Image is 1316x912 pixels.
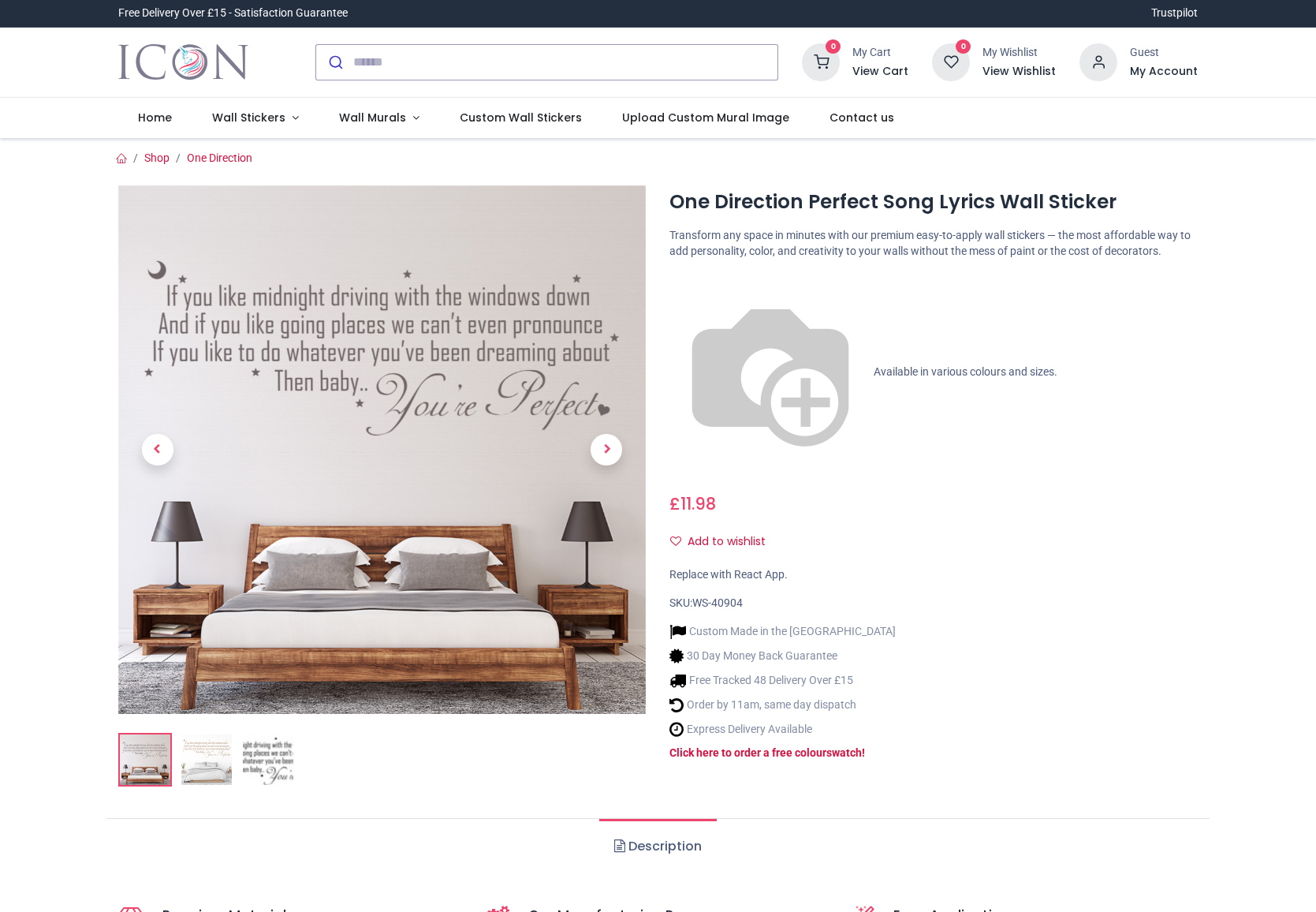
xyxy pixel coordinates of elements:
[669,721,896,738] li: Express Delivery Available
[120,734,170,785] img: One Direction Perfect Song Lyrics Wall Sticker
[670,536,681,547] i: Add to wishlist
[669,492,716,515] span: £
[181,734,232,785] img: WS-40904-02
[1130,64,1198,80] a: My Account
[692,596,743,609] span: WS-40904
[982,64,1056,80] a: View Wishlist
[118,185,647,714] img: One Direction Perfect Song Lyrics Wall Sticker
[802,54,840,67] a: 0
[316,45,353,80] button: Submit
[460,110,582,125] span: Custom Wall Stickers
[862,746,865,759] a: !
[118,264,197,634] a: Previous
[826,39,841,54] sup: 0
[243,734,293,785] img: WS-40904-03
[956,39,971,54] sup: 0
[591,434,622,465] span: Next
[138,110,172,125] span: Home
[599,819,717,874] a: Description
[339,110,406,125] span: Wall Murals
[829,110,894,125] span: Contact us
[669,697,896,713] li: Order by 11am, same day dispatch
[118,6,348,21] div: Free Delivery Over £15 - Satisfaction Guarantee
[192,98,319,139] a: Wall Stickers
[1130,45,1198,61] div: Guest
[118,40,248,84] img: Icon Wall Stickers
[669,271,871,473] img: color-wheel.png
[669,672,896,689] li: Free Tracked 48 Delivery Over £15
[1151,6,1198,21] a: Trustpilot
[669,596,1198,611] div: SKU:
[669,189,1198,215] h1: One Direction Perfect Song Lyrics Wall Sticker
[212,110,285,125] span: Wall Stickers
[852,64,908,80] a: View Cart
[932,54,970,67] a: 0
[669,529,779,555] button: Add to wishlistAdd to wishlist
[669,648,896,664] li: 30 Day Money Back Guarantee
[567,264,646,634] a: Next
[680,492,716,515] span: 11.98
[852,45,908,61] div: My Cart
[669,623,896,640] li: Custom Made in the [GEOGRAPHIC_DATA]
[669,228,1198,259] p: Transform any space in minutes with our premium easy-to-apply wall stickers — the most affordable...
[187,151,252,164] a: One Direction
[622,110,789,125] span: Upload Custom Mural Image
[669,746,826,759] a: Click here to order a free colour
[142,434,173,465] span: Previous
[669,567,1198,583] div: Replace with React App.
[144,151,170,164] a: Shop
[319,98,440,139] a: Wall Murals
[982,45,1056,61] div: My Wishlist
[118,40,248,84] a: Logo of Icon Wall Stickers
[826,746,862,759] a: swatch
[874,365,1057,378] span: Available in various colours and sizes.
